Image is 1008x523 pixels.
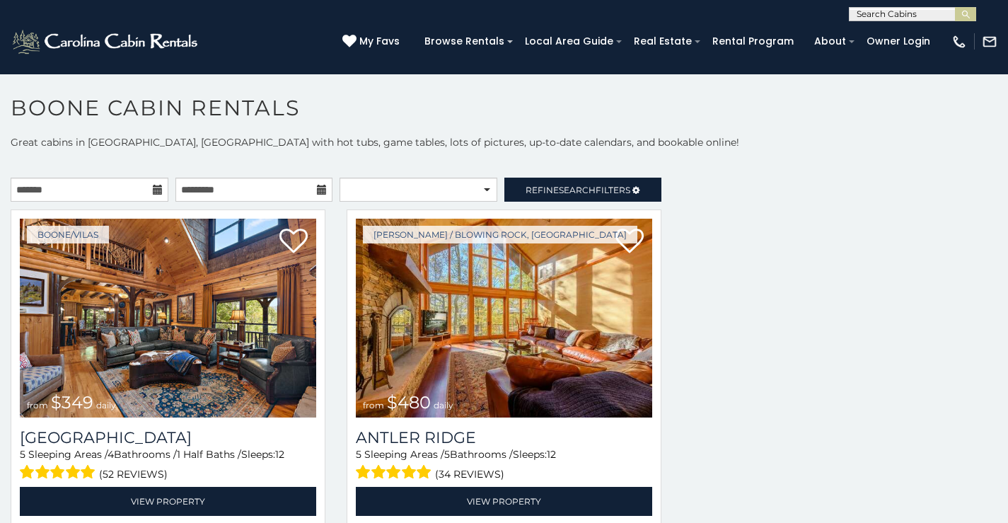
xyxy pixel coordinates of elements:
[51,392,93,413] span: $349
[11,28,202,56] img: White-1-2.png
[982,34,997,50] img: mail-regular-white.png
[275,448,284,461] span: 12
[20,428,316,447] a: [GEOGRAPHIC_DATA]
[279,227,308,257] a: Add to favorites
[20,219,316,418] img: 1759438208_thumbnail.jpeg
[807,30,853,52] a: About
[559,185,596,195] span: Search
[859,30,937,52] a: Owner Login
[356,219,652,418] img: 1714397585_thumbnail.jpeg
[547,448,556,461] span: 12
[417,30,511,52] a: Browse Rentals
[20,448,25,461] span: 5
[20,487,316,516] a: View Property
[20,428,316,447] h3: Diamond Creek Lodge
[20,219,316,418] a: from $349 daily
[177,448,241,461] span: 1 Half Baths /
[951,34,967,50] img: phone-regular-white.png
[108,448,114,461] span: 4
[359,34,400,49] span: My Favs
[356,428,652,447] a: Antler Ridge
[387,392,431,413] span: $480
[342,34,403,50] a: My Favs
[526,185,630,195] span: Refine Filters
[705,30,801,52] a: Rental Program
[444,448,450,461] span: 5
[363,400,384,410] span: from
[627,30,699,52] a: Real Estate
[363,226,637,243] a: [PERSON_NAME] / Blowing Rock, [GEOGRAPHIC_DATA]
[356,447,652,483] div: Sleeping Areas / Bathrooms / Sleeps:
[356,219,652,418] a: from $480 daily
[518,30,620,52] a: Local Area Guide
[20,447,316,483] div: Sleeping Areas / Bathrooms / Sleeps:
[27,226,109,243] a: Boone/Vilas
[99,465,168,483] span: (52 reviews)
[96,400,116,410] span: daily
[356,487,652,516] a: View Property
[27,400,48,410] span: from
[356,448,361,461] span: 5
[434,400,453,410] span: daily
[504,178,662,202] a: RefineSearchFilters
[435,465,504,483] span: (34 reviews)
